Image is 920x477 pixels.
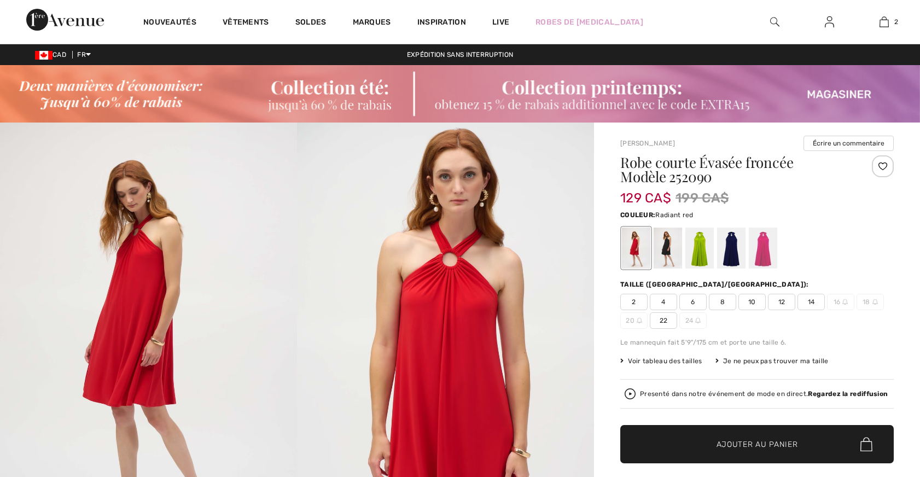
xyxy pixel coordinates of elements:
[492,16,509,28] a: Live
[803,136,894,151] button: Écrire un commentaire
[797,294,825,310] span: 14
[650,312,677,329] span: 22
[857,294,884,310] span: 18
[894,17,898,27] span: 2
[738,294,766,310] span: 10
[620,312,648,329] span: 20
[620,425,894,463] button: Ajouter au panier
[625,388,636,399] img: Regardez la rediffusion
[637,318,642,323] img: ring-m.svg
[417,18,466,29] span: Inspiration
[676,188,729,208] span: 199 CA$
[655,211,693,219] span: Radiant red
[808,390,888,398] strong: Regardez la rediffusion
[851,395,909,422] iframe: Ouvre un widget dans lequel vous pouvez chatter avec l’un de nos agents
[35,51,53,60] img: Canadian Dollar
[535,16,643,28] a: Robes de [MEDICAL_DATA]
[827,294,854,310] span: 16
[223,18,269,29] a: Vêtements
[620,356,702,366] span: Voir tableau des tailles
[715,356,829,366] div: Je ne peux pas trouver ma taille
[768,294,795,310] span: 12
[620,338,894,347] div: Le mannequin fait 5'9"/175 cm et porte une taille 6.
[717,439,798,450] span: Ajouter au panier
[35,51,71,59] span: CAD
[640,391,888,398] div: Presenté dans notre événement de mode en direct.
[620,280,811,289] div: Taille ([GEOGRAPHIC_DATA]/[GEOGRAPHIC_DATA]):
[749,228,777,269] div: Bubble gum
[26,9,104,31] img: 1ère Avenue
[620,139,675,147] a: [PERSON_NAME]
[860,437,872,451] img: Bag.svg
[695,318,701,323] img: ring-m.svg
[679,294,707,310] span: 6
[77,51,91,59] span: FR
[825,15,834,28] img: Mes infos
[622,228,650,269] div: Radiant red
[880,15,889,28] img: Mon panier
[654,228,682,269] div: Noir
[620,211,655,219] span: Couleur:
[143,18,196,29] a: Nouveautés
[353,18,391,29] a: Marques
[872,299,878,305] img: ring-m.svg
[295,18,327,29] a: Soldes
[620,294,648,310] span: 2
[857,15,911,28] a: 2
[709,294,736,310] span: 8
[816,15,843,29] a: Se connecter
[685,228,714,269] div: Greenery
[620,179,671,206] span: 129 CA$
[650,294,677,310] span: 4
[770,15,779,28] img: recherche
[620,155,848,184] h1: Robe courte Évasée froncée Modèle 252090
[717,228,746,269] div: Bleu Nuit
[679,312,707,329] span: 24
[842,299,848,305] img: ring-m.svg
